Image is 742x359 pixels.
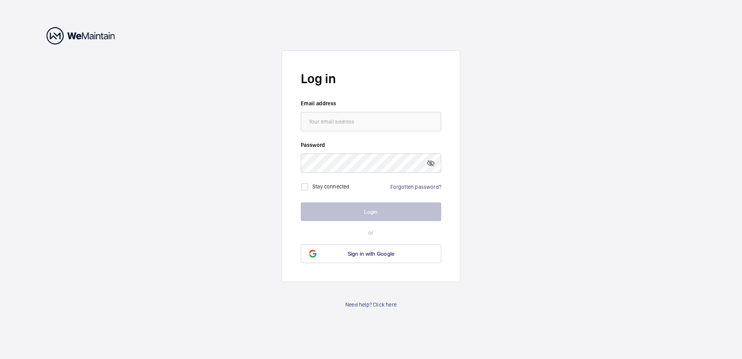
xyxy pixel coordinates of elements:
[301,141,441,149] label: Password
[312,183,350,190] label: Stay connected
[301,99,441,107] label: Email address
[301,229,441,237] p: or
[345,301,397,308] a: Need help? Click here
[390,184,441,190] a: Forgotten password?
[301,70,441,88] h2: Log in
[301,202,441,221] button: Login
[348,251,395,257] span: Sign in with Google
[301,112,441,131] input: Your email address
